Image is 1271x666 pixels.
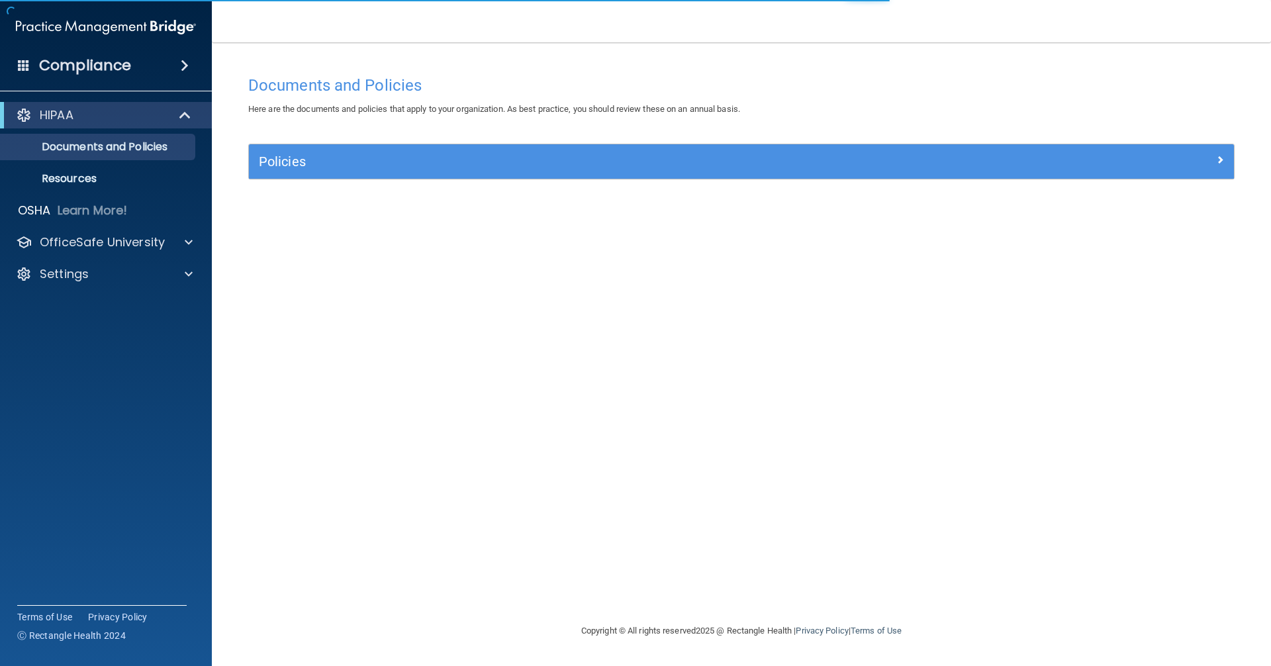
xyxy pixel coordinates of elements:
h5: Policies [259,154,978,169]
p: Settings [40,266,89,282]
a: Terms of Use [851,626,902,636]
p: OSHA [18,203,51,218]
a: Settings [16,266,193,282]
img: PMB logo [16,14,196,40]
a: Privacy Policy [88,610,148,624]
a: Policies [259,151,1224,172]
div: Copyright © All rights reserved 2025 @ Rectangle Health | | [500,610,983,652]
a: OfficeSafe University [16,234,193,250]
a: HIPAA [16,107,192,123]
p: HIPAA [40,107,73,123]
iframe: Drift Widget Chat Controller [1042,572,1255,625]
p: Resources [9,172,189,185]
h4: Documents and Policies [248,77,1235,94]
p: OfficeSafe University [40,234,165,250]
a: Terms of Use [17,610,72,624]
a: Privacy Policy [796,626,848,636]
p: Documents and Policies [9,140,189,154]
p: Learn More! [58,203,128,218]
h4: Compliance [39,56,131,75]
span: Here are the documents and policies that apply to your organization. As best practice, you should... [248,104,740,114]
span: Ⓒ Rectangle Health 2024 [17,629,126,642]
